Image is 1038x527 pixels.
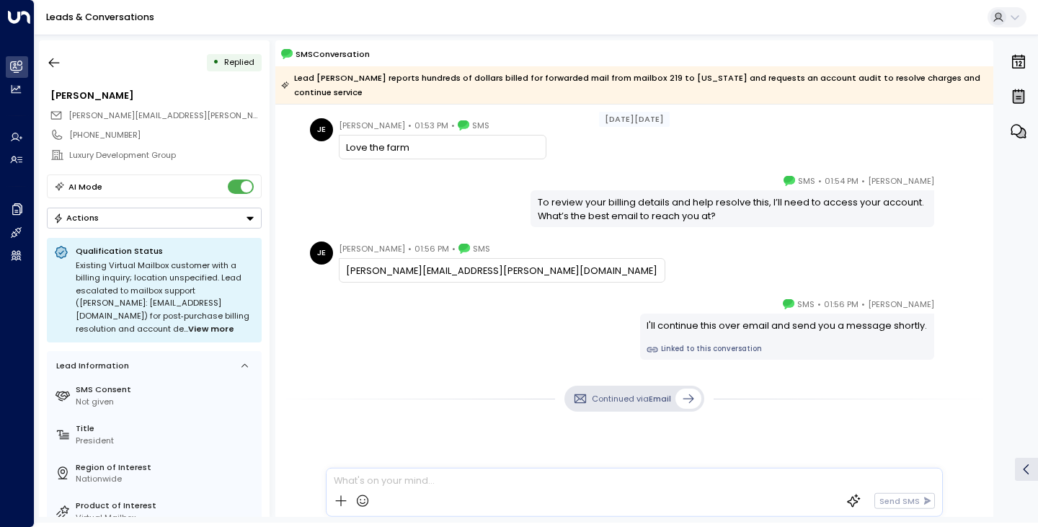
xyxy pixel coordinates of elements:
[52,360,129,372] div: Lead Information
[408,118,412,133] span: •
[68,110,342,121] span: [PERSON_NAME][EMAIL_ADDRESS][PERSON_NAME][DOMAIN_NAME]
[47,208,262,229] div: Button group with a nested menu
[940,174,963,197] img: 5_headshot.jpg
[76,422,257,435] label: Title
[339,242,405,256] span: [PERSON_NAME]
[50,89,261,102] div: [PERSON_NAME]
[76,435,257,447] div: President
[281,71,986,99] div: Lead [PERSON_NAME] reports hundreds of dollars billed for forwarded mail from mailbox 219 to [US_...
[46,11,154,23] a: Leads & Conversations
[647,344,927,355] a: Linked to this conversation
[472,118,489,133] span: SMS
[797,297,815,311] span: SMS
[824,297,859,311] span: 01:56 PM
[599,112,670,127] div: [DATE][DATE]
[76,260,254,336] div: Existing Virtual Mailbox customer with a billing inquiry; location unspecified. Lead escalated to...
[798,174,815,188] span: SMS
[76,500,257,512] label: Product of Interest
[69,129,261,141] div: [PHONE_NUMBER]
[76,245,254,257] p: Qualification Status
[452,242,456,256] span: •
[414,118,448,133] span: 01:53 PM
[76,512,257,524] div: Virtual Mailbox
[414,242,449,256] span: 01:56 PM
[346,141,538,154] div: Love the farm
[940,297,963,320] img: 5_headshot.jpg
[310,242,333,265] div: JE
[451,118,455,133] span: •
[647,319,927,332] div: I'll continue this over email and send you a message shortly.
[68,110,262,122] span: justin.estill@ldgnyc.com
[68,180,102,194] div: AI Mode
[408,242,412,256] span: •
[825,174,859,188] span: 01:54 PM
[47,208,262,229] button: Actions
[346,264,657,278] div: [PERSON_NAME][EMAIL_ADDRESS][PERSON_NAME][DOMAIN_NAME]
[53,213,99,223] div: Actions
[310,118,333,141] div: JE
[818,174,822,188] span: •
[188,323,234,336] span: View more
[538,195,928,223] div: To review your billing details and help resolve this, I’ll need to access your account. What’s th...
[868,297,934,311] span: [PERSON_NAME]
[76,396,257,408] div: Not given
[224,56,254,68] span: Replied
[76,461,257,474] label: Region of Interest
[861,174,865,188] span: •
[473,242,490,256] span: SMS
[213,52,219,73] div: •
[339,118,405,133] span: [PERSON_NAME]
[296,48,370,61] span: SMS Conversation
[868,174,934,188] span: [PERSON_NAME]
[649,393,671,404] span: Email
[76,473,257,485] div: Nationwide
[76,384,257,396] label: SMS Consent
[69,149,261,161] div: Luxury Development Group
[592,393,671,405] p: Continued via
[817,297,821,311] span: •
[861,297,865,311] span: •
